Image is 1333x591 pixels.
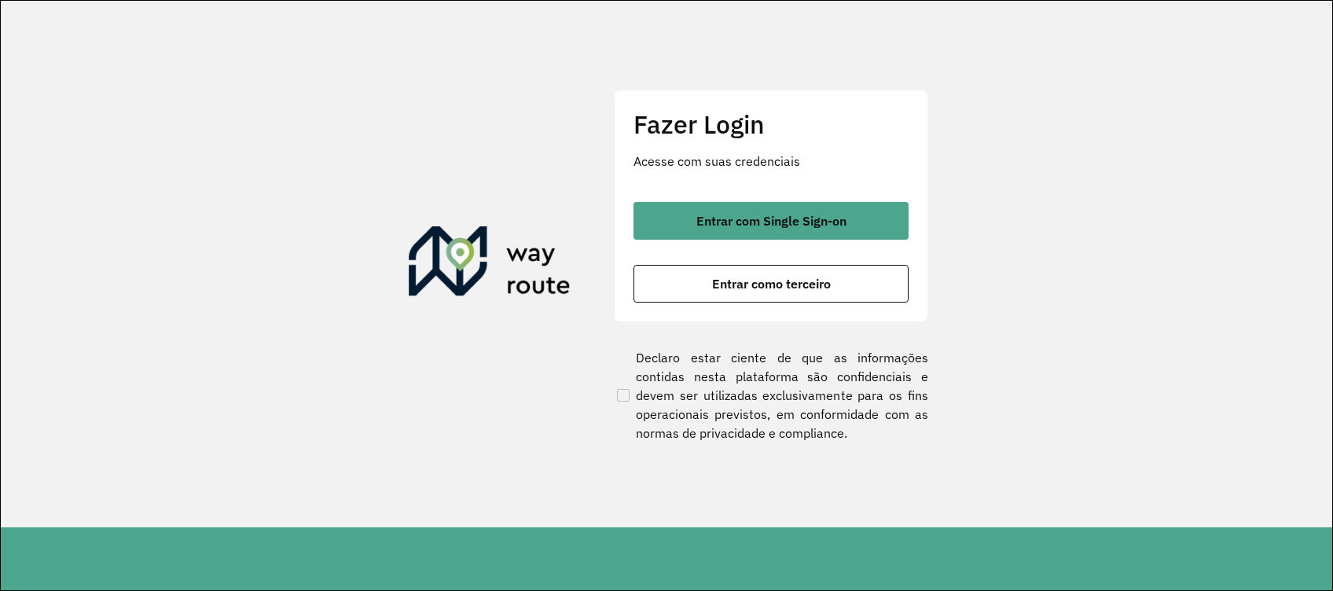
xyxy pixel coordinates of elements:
[614,348,928,442] label: Declaro estar ciente de que as informações contidas nesta plataforma são confidenciais e devem se...
[409,226,571,302] img: Roteirizador AmbevTech
[633,152,909,171] p: Acesse com suas credenciais
[633,265,909,303] button: button
[633,202,909,240] button: button
[633,109,909,139] h2: Fazer Login
[712,277,831,290] span: Entrar como terceiro
[696,215,846,227] span: Entrar com Single Sign-on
